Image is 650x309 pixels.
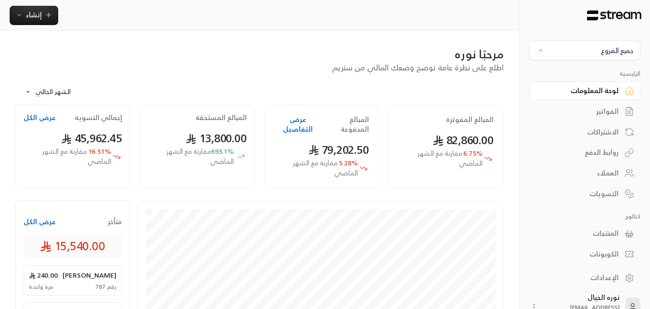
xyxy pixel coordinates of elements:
div: لوحة المعلومات [541,86,619,95]
div: جميع الفروع [601,45,634,55]
span: 16.51 % [24,147,111,167]
div: المنتجات [541,228,619,238]
span: إنشاء [26,9,42,21]
span: 79,202.50 [308,140,370,160]
button: إنشاء [10,6,58,25]
span: مقارنة مع الشهر الماضي [293,157,358,179]
button: عرض التفاصيل [274,115,321,134]
h2: المبالغ المدفوعة [321,115,370,134]
div: روابط الدفع [541,148,619,157]
p: الرئيسية [529,70,640,78]
div: الإعدادات [541,273,619,282]
h2: المبالغ المستحقة [195,113,247,122]
div: الكوبونات [541,249,619,259]
span: 240.00 [29,270,58,280]
p: كتالوج [529,213,640,220]
a: المنتجات [529,224,640,243]
span: 6.75 % [399,148,483,169]
div: الاشتراكات [541,127,619,137]
a: الاشتراكات [529,122,640,141]
button: جميع الفروع [529,40,640,60]
span: مقارنة مع الشهر الماضي [418,147,483,169]
span: رقم 787 [95,283,116,291]
span: متأخر [108,217,122,227]
a: الإعدادات [529,269,640,287]
span: 82,860.00 [433,130,494,150]
div: مرحبًا نوره [15,46,504,62]
span: 45,962.45 [61,128,122,148]
div: التسويات [541,189,619,199]
a: لوحة المعلومات [529,81,640,100]
img: Logo [586,10,642,21]
a: التسويات [529,184,640,203]
span: مقارنة مع الشهر الماضي [42,145,111,167]
span: اطلع على نظرة عامة توضح وضعك المالي من ستريم [332,61,504,74]
span: مرة واحدة [29,283,53,291]
span: 5.28 % [274,158,358,178]
div: الفواتير [541,107,619,116]
span: [PERSON_NAME] [63,270,116,280]
h2: إجمالي التسوية [75,113,122,122]
span: 693.1 % [148,147,234,167]
a: العملاء [529,164,640,183]
a: الكوبونات [529,245,640,264]
button: عرض الكل [24,217,56,227]
h2: المبالغ المفوترة [446,115,494,124]
div: العملاء [541,168,619,178]
a: روابط الدفع [529,143,640,162]
div: الشهر الحالي [20,80,92,105]
span: 13,800.00 [186,128,247,148]
span: مقارنة مع الشهر الماضي [166,145,234,167]
span: 15,540.00 [40,238,105,254]
button: عرض الكل [24,113,56,122]
a: الفواتير [529,102,640,121]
